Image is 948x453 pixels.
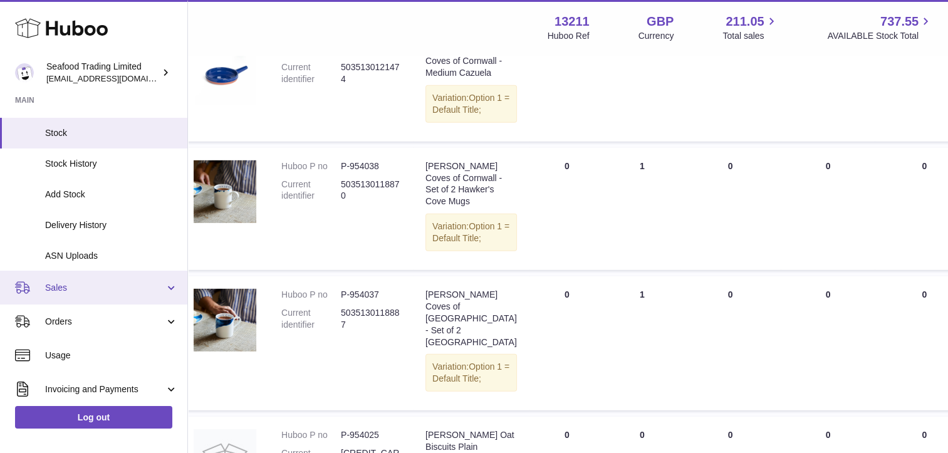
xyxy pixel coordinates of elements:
strong: 13211 [555,13,590,30]
span: Add Stock [45,189,178,200]
span: Option 1 = Default Title; [432,362,509,383]
img: online@rickstein.com [15,63,34,82]
td: 1 [605,276,680,410]
td: 0 [781,276,875,410]
span: Option 1 = Default Title; [432,93,509,115]
span: [EMAIL_ADDRESS][DOMAIN_NAME] [46,73,184,83]
a: Log out [15,406,172,429]
span: ASN Uploads [45,250,178,262]
span: Stock History [45,158,178,170]
td: 0 [680,31,781,141]
a: 737.55 AVAILABLE Stock Total [827,13,933,42]
td: 0 [680,148,781,270]
dd: 5035130121474 [341,61,400,85]
img: product image [194,289,256,351]
td: 0 [529,148,605,270]
img: product image [194,43,256,106]
td: 0 [529,31,605,141]
a: 211.05 Total sales [722,13,778,42]
div: Seafood Trading Limited [46,61,159,85]
td: 0 [529,276,605,410]
dt: Huboo P no [281,289,341,301]
div: [PERSON_NAME] Coves of [GEOGRAPHIC_DATA] - Set of 2 [GEOGRAPHIC_DATA] [425,289,517,348]
span: Option 1 = Default Title; [432,221,509,243]
div: Variation: [425,85,517,123]
span: 0 [922,289,927,299]
div: [PERSON_NAME] Coves of Cornwall - Medium Cazuela [425,43,517,79]
dd: 5035130118887 [341,307,400,331]
dt: Huboo P no [281,160,341,172]
td: 0 [781,148,875,270]
div: Currency [638,30,674,42]
dd: P-954037 [341,289,400,301]
span: 211.05 [726,13,764,30]
dt: Current identifier [281,307,341,331]
dt: Current identifier [281,61,341,85]
span: 737.55 [880,13,919,30]
span: 0 [922,161,927,171]
div: Huboo Ref [548,30,590,42]
span: Usage [45,350,178,362]
span: Stock [45,127,178,139]
td: 0 [781,31,875,141]
td: 1 [605,148,680,270]
td: 0 [680,276,781,410]
img: product image [194,160,256,223]
span: AVAILABLE Stock Total [827,30,933,42]
dd: 5035130118870 [341,179,400,202]
dd: P-954025 [341,429,400,441]
dt: Current identifier [281,179,341,202]
span: Delivery History [45,219,178,231]
dt: Huboo P no [281,429,341,441]
span: 0 [922,430,927,440]
div: Variation: [425,354,517,392]
span: Total sales [722,30,778,42]
strong: GBP [647,13,674,30]
dd: P-954038 [341,160,400,172]
span: Sales [45,282,165,294]
div: Variation: [425,214,517,251]
span: Invoicing and Payments [45,383,165,395]
td: 4 [605,31,680,141]
span: Orders [45,316,165,328]
div: [PERSON_NAME] Oat Biscuits Plain [425,429,517,453]
div: [PERSON_NAME] Coves of Cornwall - Set of 2 Hawker's Cove Mugs [425,160,517,208]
